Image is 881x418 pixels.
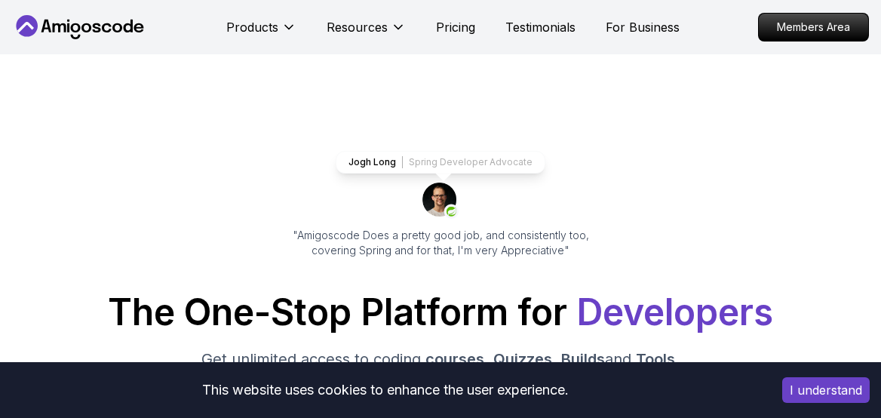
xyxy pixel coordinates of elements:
[576,290,773,334] span: Developers
[436,18,475,36] a: Pricing
[348,156,396,168] p: Jogh Long
[782,377,870,403] button: Accept cookies
[226,18,278,36] p: Products
[636,350,675,368] span: Tools
[493,350,552,368] span: Quizzes
[425,350,484,368] span: courses
[422,183,459,219] img: josh long
[606,18,680,36] a: For Business
[327,18,406,48] button: Resources
[226,18,296,48] button: Products
[11,373,760,407] div: This website uses cookies to enhance the user experience.
[187,349,694,391] p: Get unlimited access to coding , , and . Start your journey or level up your career with Amigosco...
[327,18,388,36] p: Resources
[12,294,869,330] h1: The One-Stop Platform for
[505,18,576,36] a: Testimonials
[561,350,605,368] span: Builds
[409,156,533,168] p: Spring Developer Advocate
[758,13,869,41] a: Members Area
[272,228,609,258] p: "Amigoscode Does a pretty good job, and consistently too, covering Spring and for that, I'm very ...
[759,14,868,41] p: Members Area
